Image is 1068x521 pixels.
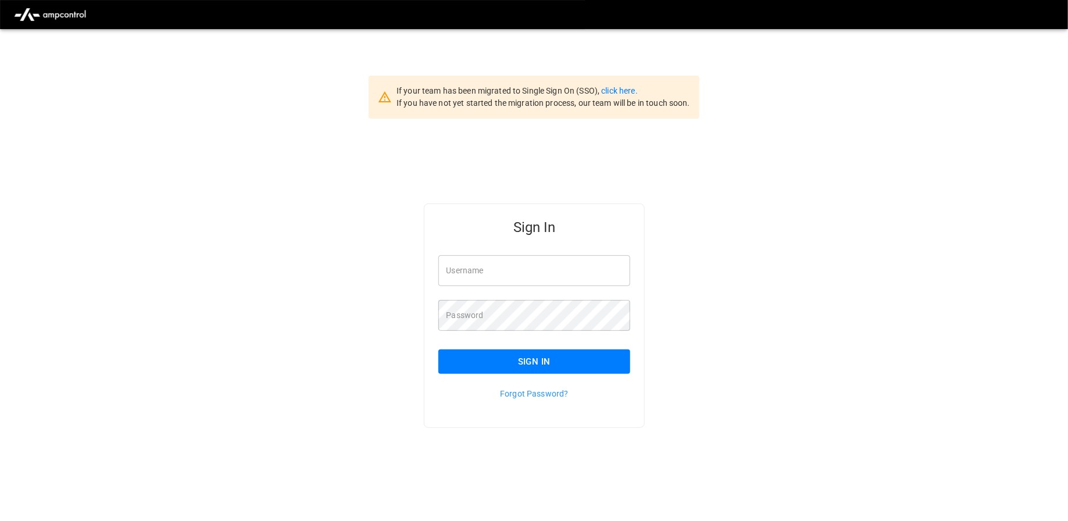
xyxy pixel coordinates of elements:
[438,388,631,399] p: Forgot Password?
[9,3,91,26] img: ampcontrol.io logo
[397,86,601,95] span: If your team has been migrated to Single Sign On (SSO),
[438,349,631,374] button: Sign In
[601,86,637,95] a: click here.
[438,218,631,237] h5: Sign In
[397,98,690,108] span: If you have not yet started the migration process, our team will be in touch soon.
